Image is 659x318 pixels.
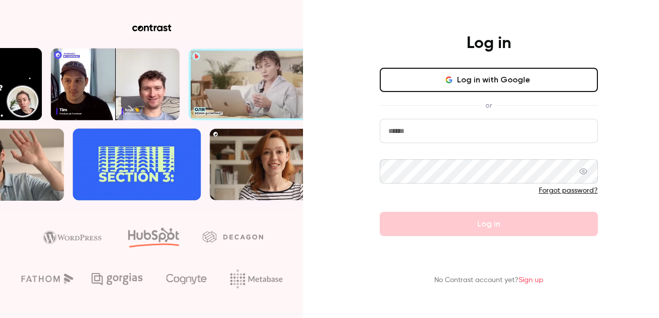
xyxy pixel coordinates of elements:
[467,33,511,54] h4: Log in
[434,275,543,286] p: No Contrast account yet?
[480,100,497,111] span: or
[539,187,598,194] a: Forgot password?
[380,68,598,92] button: Log in with Google
[519,277,543,284] a: Sign up
[202,231,263,242] img: decagon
